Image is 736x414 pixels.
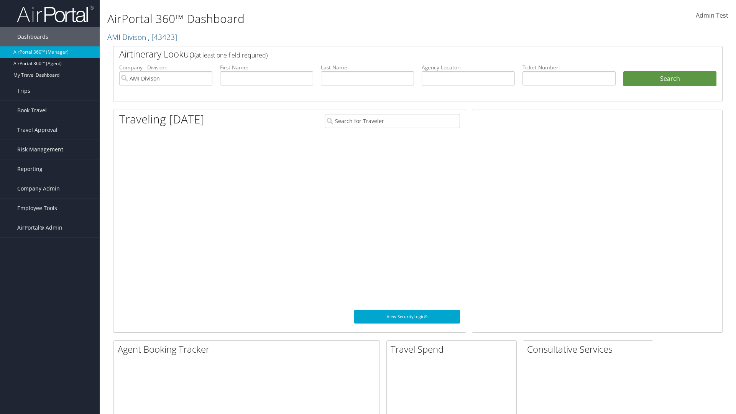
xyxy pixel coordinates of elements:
[17,27,48,46] span: Dashboards
[325,114,460,128] input: Search for Traveler
[354,310,460,324] a: View SecurityLogic®
[118,343,379,356] h2: Agent Booking Tracker
[107,32,177,42] a: AMI Divison
[194,51,268,59] span: (at least one field required)
[17,179,60,198] span: Company Admin
[17,159,43,179] span: Reporting
[391,343,516,356] h2: Travel Spend
[17,81,30,100] span: Trips
[422,64,515,71] label: Agency Locator:
[527,343,653,356] h2: Consultative Services
[17,140,63,159] span: Risk Management
[220,64,313,71] label: First Name:
[119,48,666,61] h2: Airtinerary Lookup
[119,111,204,127] h1: Traveling [DATE]
[696,11,728,20] span: Admin Test
[17,5,94,23] img: airportal-logo.png
[17,120,58,140] span: Travel Approval
[107,11,521,27] h1: AirPortal 360™ Dashboard
[148,32,177,42] span: , [ 43423 ]
[696,4,728,28] a: Admin Test
[119,64,212,71] label: Company - Division:
[17,218,62,237] span: AirPortal® Admin
[623,71,716,87] button: Search
[522,64,616,71] label: Ticket Number:
[17,101,47,120] span: Book Travel
[321,64,414,71] label: Last Name:
[17,199,57,218] span: Employee Tools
